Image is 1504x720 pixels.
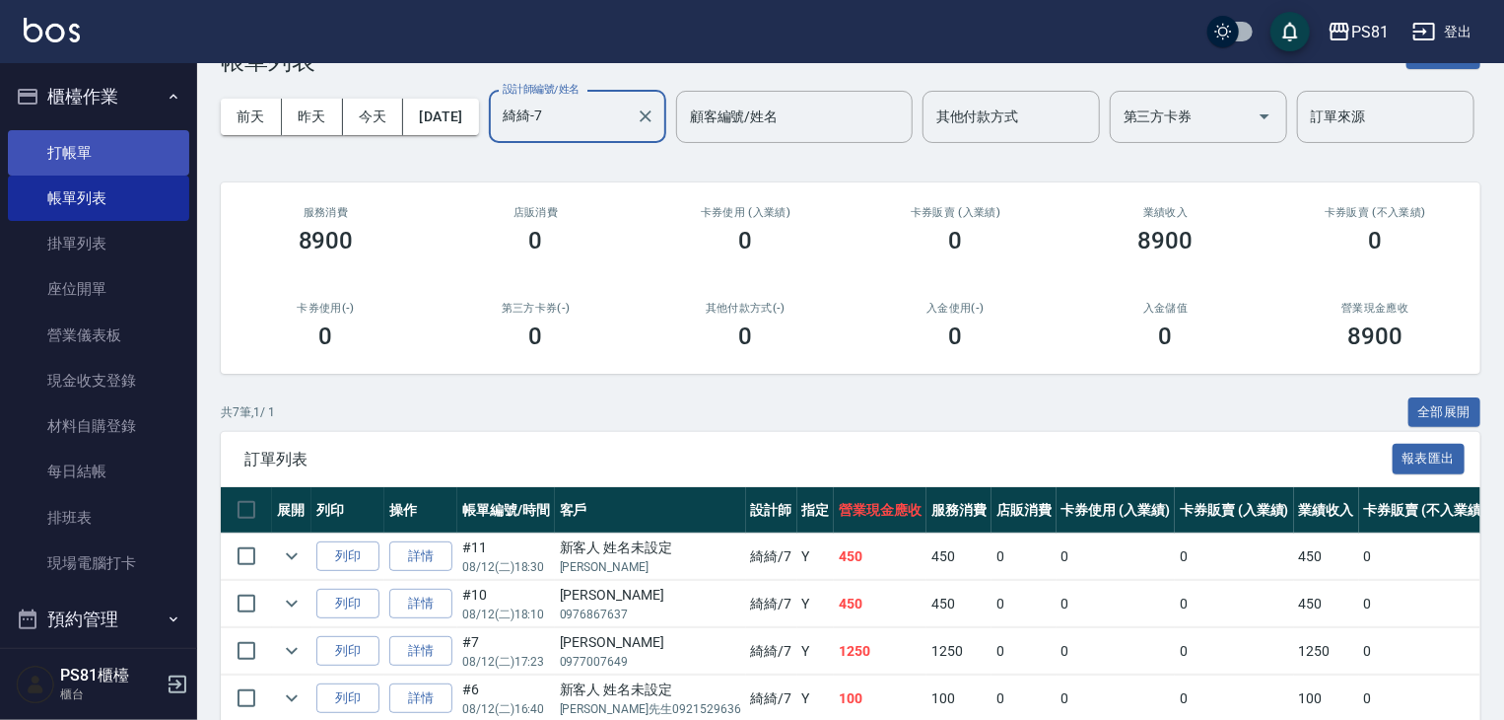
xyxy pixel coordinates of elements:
button: save [1270,12,1310,51]
p: 08/12 (二) 17:23 [462,653,550,671]
p: 08/12 (二) 18:30 [462,558,550,576]
h3: 服務消費 [244,206,407,219]
a: 帳單列表 [8,176,189,221]
td: 0 [1175,581,1294,627]
td: #7 [457,628,555,675]
h2: 卡券使用(-) [244,302,407,315]
th: 營業現金應收 [834,487,926,534]
h3: 0 [739,323,753,350]
h3: 0 [1159,323,1173,350]
p: 共 7 筆, 1 / 1 [221,403,275,421]
h2: 業績收入 [1084,206,1247,219]
td: #11 [457,534,555,580]
p: 櫃台 [60,685,161,703]
a: 詳情 [389,541,452,572]
td: 0 [1359,628,1491,675]
td: 0 [1057,581,1176,627]
button: expand row [277,541,307,571]
td: Y [797,534,835,580]
p: [PERSON_NAME]先生0921529636 [560,700,741,718]
p: 0977007649 [560,653,741,671]
button: 列印 [316,684,379,714]
td: 0 [1057,628,1176,675]
span: 訂單列表 [244,450,1393,469]
button: expand row [277,684,307,713]
a: 排班表 [8,495,189,540]
a: 詳情 [389,636,452,667]
h3: 0 [319,323,333,350]
button: Open [1249,101,1280,132]
h3: 0 [949,323,963,350]
h3: 0 [949,227,963,254]
button: 列印 [316,541,379,572]
label: 設計師編號/姓名 [503,82,580,97]
td: 450 [926,534,991,580]
button: 列印 [316,589,379,619]
a: 報表匯出 [1393,449,1466,468]
td: 綺綺 /7 [746,628,797,675]
button: [DATE] [403,99,478,135]
button: 昨天 [282,99,343,135]
button: expand row [277,636,307,666]
a: 現金收支登錄 [8,358,189,403]
td: 0 [1359,581,1491,627]
a: 現場電腦打卡 [8,540,189,586]
button: 櫃檯作業 [8,71,189,122]
div: PS81 [1351,20,1389,44]
th: 服務消費 [926,487,991,534]
td: 0 [991,628,1057,675]
td: 1250 [926,628,991,675]
td: 450 [1294,581,1359,627]
h3: 0 [1369,227,1383,254]
h3: 8900 [1348,323,1403,350]
h5: PS81櫃檯 [60,666,161,685]
h2: 卡券使用 (入業績) [664,206,827,219]
h3: 0 [529,323,543,350]
div: 新客人 姓名未設定 [560,538,741,558]
button: PS81 [1320,12,1397,52]
a: 座位開單 [8,266,189,312]
h3: 0 [529,227,543,254]
button: 登出 [1404,14,1480,50]
h2: 第三方卡券(-) [454,302,617,315]
td: 0 [1057,534,1176,580]
a: 材料自購登錄 [8,403,189,449]
td: 450 [834,534,926,580]
th: 店販消費 [991,487,1057,534]
p: 08/12 (二) 18:10 [462,606,550,623]
div: 新客人 姓名未設定 [560,680,741,700]
h3: 8900 [299,227,354,254]
h2: 入金使用(-) [874,302,1037,315]
h2: 卡券販賣 (入業績) [874,206,1037,219]
button: 報表匯出 [1393,444,1466,474]
th: 列印 [311,487,384,534]
th: 指定 [797,487,835,534]
p: 08/12 (二) 16:40 [462,700,550,718]
td: 0 [991,581,1057,627]
td: 綺綺 /7 [746,581,797,627]
th: 設計師 [746,487,797,534]
td: Y [797,628,835,675]
th: 卡券販賣 (不入業績) [1359,487,1491,534]
img: Person [16,665,55,704]
a: 詳情 [389,684,452,714]
td: 0 [1175,628,1294,675]
th: 操作 [384,487,457,534]
p: 0976867637 [560,606,741,623]
td: 450 [1294,534,1359,580]
td: 0 [991,534,1057,580]
th: 卡券販賣 (入業績) [1175,487,1294,534]
td: 0 [1175,534,1294,580]
td: 0 [1359,534,1491,580]
th: 客戶 [555,487,746,534]
h3: 0 [739,227,753,254]
button: 全部展開 [1408,397,1481,428]
td: Y [797,581,835,627]
td: 綺綺 /7 [746,534,797,580]
th: 帳單編號/時間 [457,487,555,534]
div: [PERSON_NAME] [560,632,741,653]
button: expand row [277,589,307,618]
th: 展開 [272,487,311,534]
h3: 8900 [1138,227,1194,254]
th: 卡券使用 (入業績) [1057,487,1176,534]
